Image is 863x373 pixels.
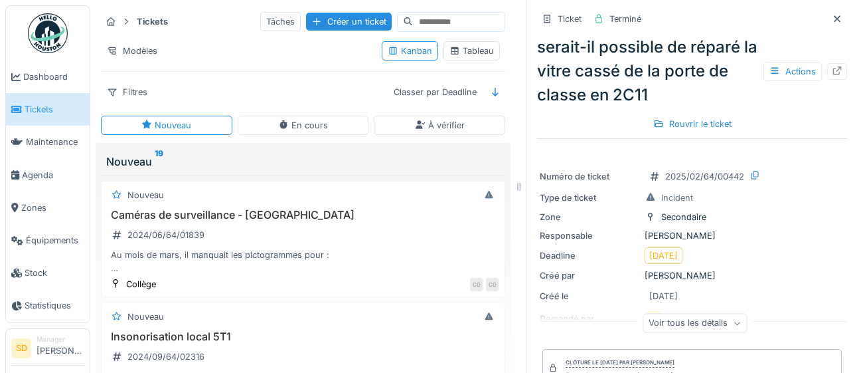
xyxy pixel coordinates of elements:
li: SD [11,338,31,358]
div: Deadline [540,249,639,262]
div: Zone [540,211,639,223]
div: Nouveau [106,154,500,170]
div: CD [470,278,483,291]
div: Filtres [101,82,153,102]
div: Classer par Deadline [388,82,483,102]
li: [PERSON_NAME] [37,334,84,363]
div: Créé par [540,269,639,282]
div: [PERSON_NAME] [540,269,844,282]
sup: 19 [155,154,163,170]
div: Kanban [388,45,432,57]
div: En cours [278,119,328,132]
div: Numéro de ticket [540,170,639,183]
div: Rouvrir le ticket [648,115,737,133]
div: À vérifier [415,119,465,132]
h3: Caméras de surveillance - [GEOGRAPHIC_DATA] [107,209,499,221]
a: Agenda [6,159,90,191]
span: Dashboard [23,70,84,83]
div: Tâches [260,12,301,31]
div: Collège [126,278,156,291]
span: Agenda [22,169,84,182]
div: Type de ticket [540,191,639,204]
div: [DATE] [649,249,678,262]
div: CD [486,278,499,291]
div: Clôturé le [DATE] par [PERSON_NAME] [566,358,674,368]
div: Créer un ticket [306,13,392,31]
div: 2024/06/64/01839 [127,229,204,241]
div: Tableau [449,45,494,57]
div: Actions [763,62,822,81]
span: Zones [21,201,84,214]
span: Stock [25,267,84,279]
span: Statistiques [25,299,84,312]
img: Badge_color-CXgf-gQk.svg [28,13,68,53]
span: Tickets [25,103,84,116]
div: Voir tous les détails [643,314,747,333]
div: Nouveau [127,311,164,323]
a: Dashboard [6,61,90,93]
span: Équipements [26,234,84,247]
a: Statistiques [6,289,90,322]
div: 2025/02/64/00442 [665,170,744,183]
strong: Tickets [131,15,173,28]
div: Nouveau [141,119,191,132]
div: Nouveau [127,189,164,201]
div: Au mois de mars, il manquait les pictogrammes pour : 1. Grille [PERSON_NAME] 2. [GEOGRAPHIC_DATA]... [107,249,499,274]
a: Maintenance [6,126,90,158]
div: Incident [661,191,693,204]
div: Terminé [609,13,641,25]
a: Équipements [6,224,90,257]
a: SD Manager[PERSON_NAME] [11,334,84,366]
div: Responsable [540,229,639,242]
div: Ticket [558,13,582,25]
a: Zones [6,191,90,224]
a: Stock [6,257,90,289]
div: 2024/09/64/02316 [127,350,204,363]
div: [DATE] [649,290,678,303]
a: Tickets [6,93,90,126]
div: Manager [37,334,84,344]
div: Modèles [101,41,163,61]
div: Secondaire [661,211,706,223]
div: serait-il possible de réparé la vitre cassé de la porte de classe en 2C11 [537,35,847,107]
div: Créé le [540,290,639,303]
div: [PERSON_NAME] [540,229,844,242]
span: Maintenance [26,136,84,148]
h3: Insonorisation local 5T1 [107,330,499,343]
